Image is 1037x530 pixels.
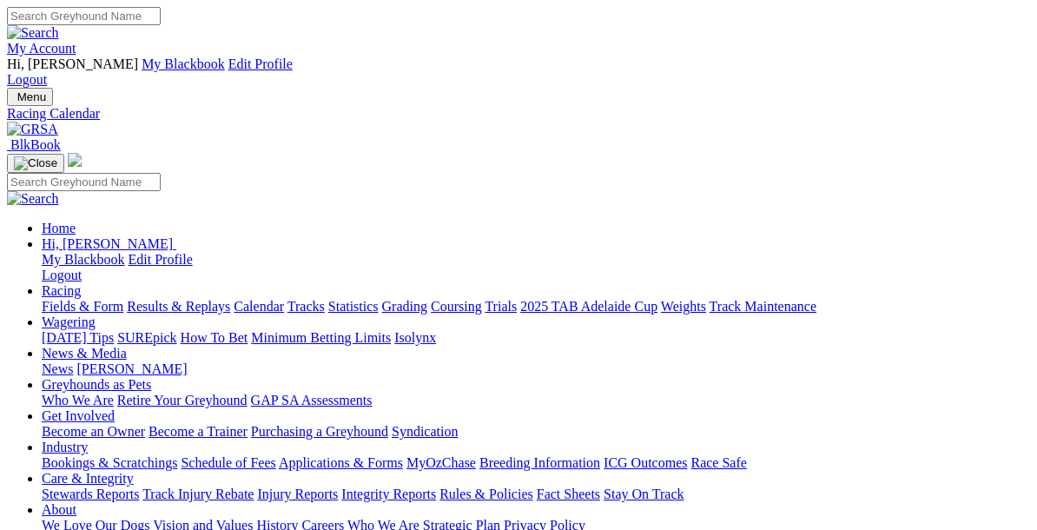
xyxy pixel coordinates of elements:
div: Get Involved [42,424,1030,440]
a: Rules & Policies [439,487,533,501]
div: Greyhounds as Pets [42,393,1030,408]
div: Racing [42,299,1030,315]
a: SUREpick [117,330,176,345]
a: Grading [382,299,427,314]
img: Close [14,156,57,170]
a: Weights [661,299,706,314]
a: Tracks [287,299,325,314]
div: Wagering [42,330,1030,346]
a: Results & Replays [127,299,230,314]
a: [DATE] Tips [42,330,114,345]
a: Stay On Track [604,487,684,501]
div: Care & Integrity [42,487,1030,502]
img: Search [7,25,59,41]
a: Edit Profile [228,56,293,71]
a: News & Media [42,346,127,361]
a: My Blackbook [42,252,125,267]
a: Home [42,221,76,235]
a: Fields & Form [42,299,123,314]
a: Become a Trainer [149,424,248,439]
span: BlkBook [10,137,61,152]
button: Toggle navigation [7,88,53,106]
a: Coursing [431,299,482,314]
a: Industry [42,440,88,454]
a: [PERSON_NAME] [76,361,187,376]
a: Stewards Reports [42,487,139,501]
a: 2025 TAB Adelaide Cup [520,299,657,314]
a: Race Safe [690,455,746,470]
a: Breeding Information [479,455,600,470]
span: Hi, [PERSON_NAME] [7,56,138,71]
a: MyOzChase [406,455,476,470]
a: GAP SA Assessments [251,393,373,407]
a: My Account [7,41,76,56]
a: Injury Reports [257,487,338,501]
a: Fact Sheets [537,487,600,501]
button: Toggle navigation [7,154,64,173]
a: Care & Integrity [42,471,134,486]
a: My Blackbook [142,56,225,71]
a: Trials [485,299,517,314]
input: Search [7,7,161,25]
a: Get Involved [42,408,115,423]
span: Hi, [PERSON_NAME] [42,236,173,251]
span: Menu [17,90,46,103]
a: Syndication [392,424,458,439]
a: Applications & Forms [279,455,403,470]
img: GRSA [7,122,58,137]
a: Bookings & Scratchings [42,455,177,470]
a: Purchasing a Greyhound [251,424,388,439]
a: Calendar [234,299,284,314]
a: Track Maintenance [710,299,816,314]
div: News & Media [42,361,1030,377]
a: Statistics [328,299,379,314]
a: Become an Owner [42,424,145,439]
div: Industry [42,455,1030,471]
a: About [42,502,76,517]
img: logo-grsa-white.png [68,153,82,167]
a: Greyhounds as Pets [42,377,151,392]
a: Edit Profile [129,252,193,267]
a: Minimum Betting Limits [251,330,391,345]
a: ICG Outcomes [604,455,687,470]
a: How To Bet [181,330,248,345]
a: BlkBook [7,137,61,152]
a: Racing [42,283,81,298]
a: Schedule of Fees [181,455,275,470]
a: Wagering [42,315,96,329]
input: Search [7,173,161,191]
a: Hi, [PERSON_NAME] [42,236,176,251]
a: Logout [42,268,82,282]
a: Track Injury Rebate [142,487,254,501]
a: Racing Calendar [7,106,1030,122]
div: Hi, [PERSON_NAME] [42,252,1030,283]
a: Integrity Reports [341,487,436,501]
div: My Account [7,56,1030,88]
a: Isolynx [394,330,436,345]
a: Logout [7,72,47,87]
a: Who We Are [42,393,114,407]
a: News [42,361,73,376]
img: Search [7,191,59,207]
a: Retire Your Greyhound [117,393,248,407]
